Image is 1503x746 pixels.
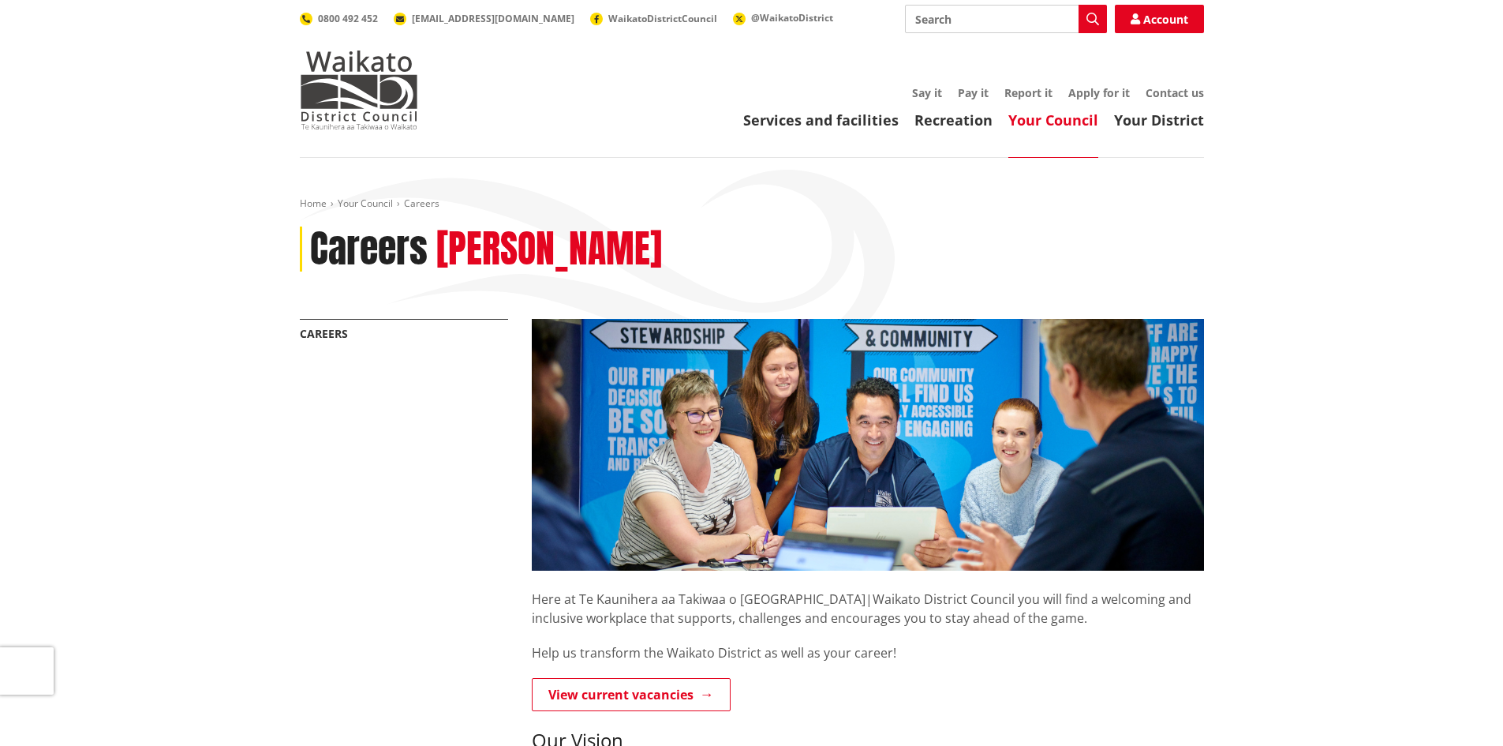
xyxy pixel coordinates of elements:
p: Here at Te Kaunihera aa Takiwaa o [GEOGRAPHIC_DATA]|Waikato District Council you will find a welc... [532,571,1204,628]
a: Apply for it [1068,85,1130,100]
a: @WaikatoDistrict [733,11,833,24]
a: 0800 492 452 [300,12,378,25]
input: Search input [905,5,1107,33]
h1: Careers [310,227,428,272]
a: Recreation [914,111,993,129]
a: Careers [300,326,348,341]
a: Account [1115,5,1204,33]
span: @WaikatoDistrict [751,11,833,24]
span: 0800 492 452 [318,12,378,25]
a: [EMAIL_ADDRESS][DOMAIN_NAME] [394,12,574,25]
a: WaikatoDistrictCouncil [590,12,717,25]
a: Pay it [958,85,989,100]
a: Your District [1114,111,1204,129]
span: WaikatoDistrictCouncil [608,12,717,25]
a: Say it [912,85,942,100]
a: Report it [1004,85,1052,100]
p: Help us transform the Waikato District as well as your career! [532,643,1204,662]
a: Your Council [338,197,393,210]
span: Careers [404,197,439,210]
a: Services and facilities [743,111,899,129]
img: Waikato District Council - Te Kaunihera aa Takiwaa o Waikato [300,51,418,129]
h2: [PERSON_NAME] [436,227,662,272]
a: View current vacancies [532,678,731,711]
a: Home [300,197,327,210]
span: [EMAIL_ADDRESS][DOMAIN_NAME] [412,12,574,25]
a: Contact us [1146,85,1204,100]
img: Ngaaruawaahia staff discussing planning [532,319,1204,571]
nav: breadcrumb [300,197,1204,211]
a: Your Council [1008,111,1098,129]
